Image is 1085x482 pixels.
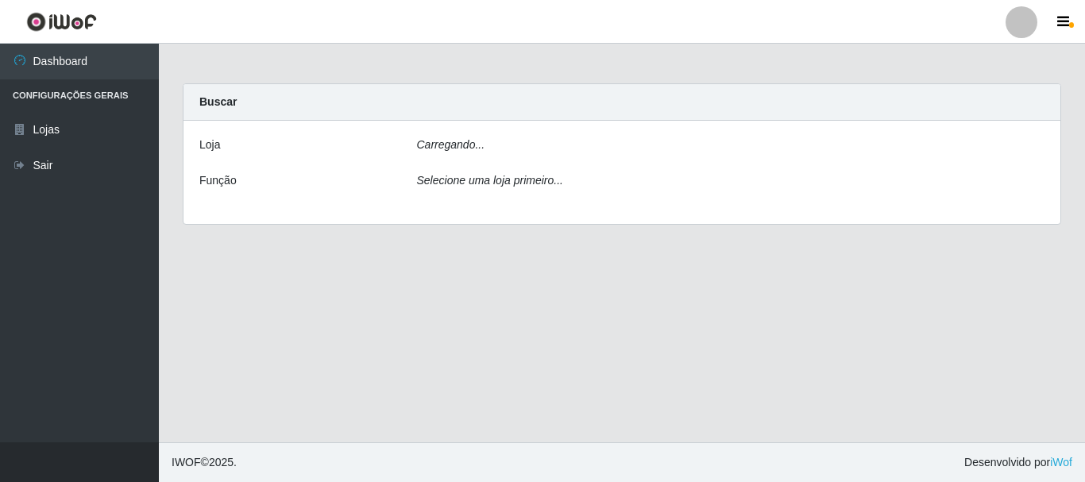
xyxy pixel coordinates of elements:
[199,95,237,108] strong: Buscar
[417,138,485,151] i: Carregando...
[26,12,97,32] img: CoreUI Logo
[199,172,237,189] label: Função
[1050,456,1072,469] a: iWof
[172,454,237,471] span: © 2025 .
[199,137,220,153] label: Loja
[417,174,563,187] i: Selecione uma loja primeiro...
[172,456,201,469] span: IWOF
[964,454,1072,471] span: Desenvolvido por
